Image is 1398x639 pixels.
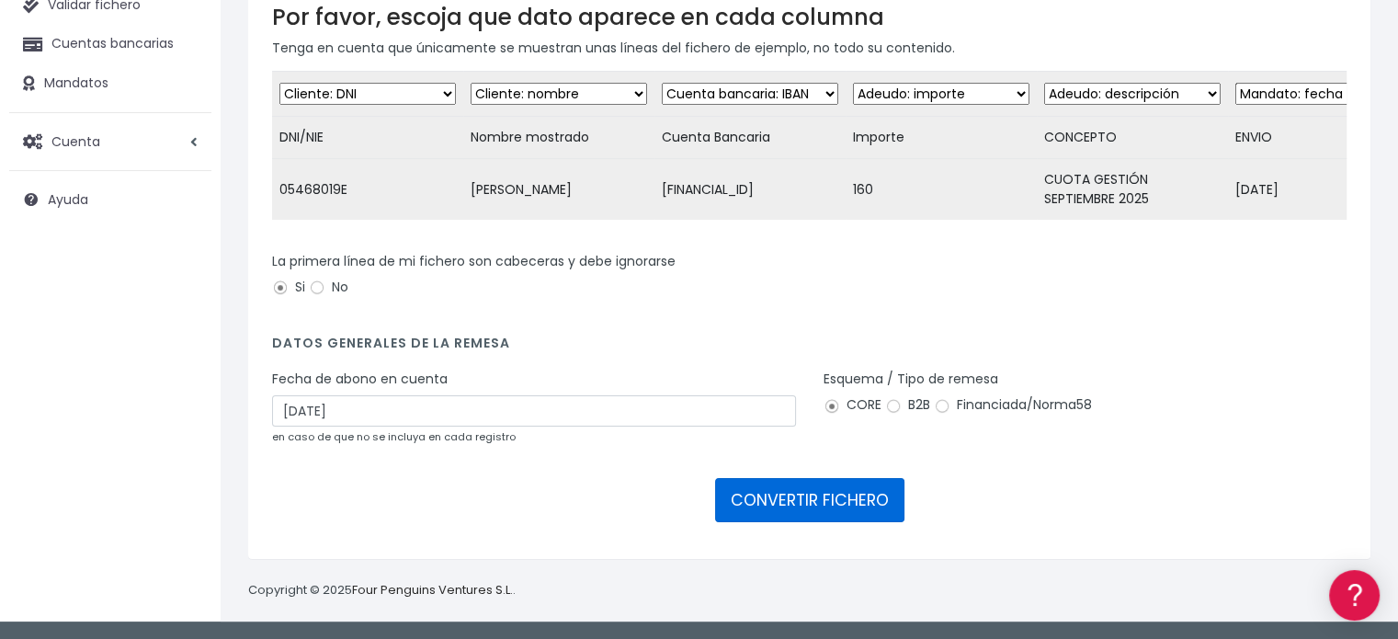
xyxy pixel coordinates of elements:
td: CUOTA GESTIÓN SEPTIEMBRE 2025 [1037,159,1228,221]
label: Esquema / Tipo de remesa [824,370,998,389]
p: Copyright © 2025 . [248,581,516,600]
small: en caso de que no se incluya en cada registro [272,429,516,444]
a: Ayuda [9,180,211,219]
label: Si [272,278,305,297]
h3: Por favor, escoja que dato aparece en cada columna [272,4,1347,30]
a: Cuentas bancarias [9,25,211,63]
a: Four Penguins Ventures S.L. [352,581,513,599]
div: Información general [18,128,349,145]
a: Videotutoriales [18,290,349,318]
td: 160 [846,159,1037,221]
td: Cuenta Bancaria [654,117,846,159]
span: Cuenta [51,131,100,150]
a: General [18,394,349,423]
td: DNI/NIE [272,117,463,159]
a: Mandatos [9,64,211,103]
a: API [18,470,349,498]
td: CONCEPTO [1037,117,1228,159]
a: Formatos [18,233,349,261]
label: La primera línea de mi fichero son cabeceras y debe ignorarse [272,252,676,271]
label: B2B [885,395,930,415]
p: Tenga en cuenta que únicamente se muestran unas líneas del fichero de ejemplo, no todo su contenido. [272,38,1347,58]
td: Nombre mostrado [463,117,654,159]
a: Información general [18,156,349,185]
td: [FINANCIAL_ID] [654,159,846,221]
label: CORE [824,395,881,415]
label: No [309,278,348,297]
h4: Datos generales de la remesa [272,336,1347,360]
span: Ayuda [48,190,88,209]
div: Convertir ficheros [18,203,349,221]
div: Facturación [18,365,349,382]
div: Programadores [18,441,349,459]
td: [PERSON_NAME] [463,159,654,221]
label: Financiada/Norma58 [934,395,1092,415]
label: Fecha de abono en cuenta [272,370,448,389]
a: Cuenta [9,122,211,161]
a: Perfiles de empresas [18,318,349,347]
button: Contáctanos [18,492,349,524]
td: Importe [846,117,1037,159]
button: CONVERTIR FICHERO [715,478,904,522]
a: Problemas habituales [18,261,349,290]
a: POWERED BY ENCHANT [253,530,354,547]
td: 05468019E [272,159,463,221]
